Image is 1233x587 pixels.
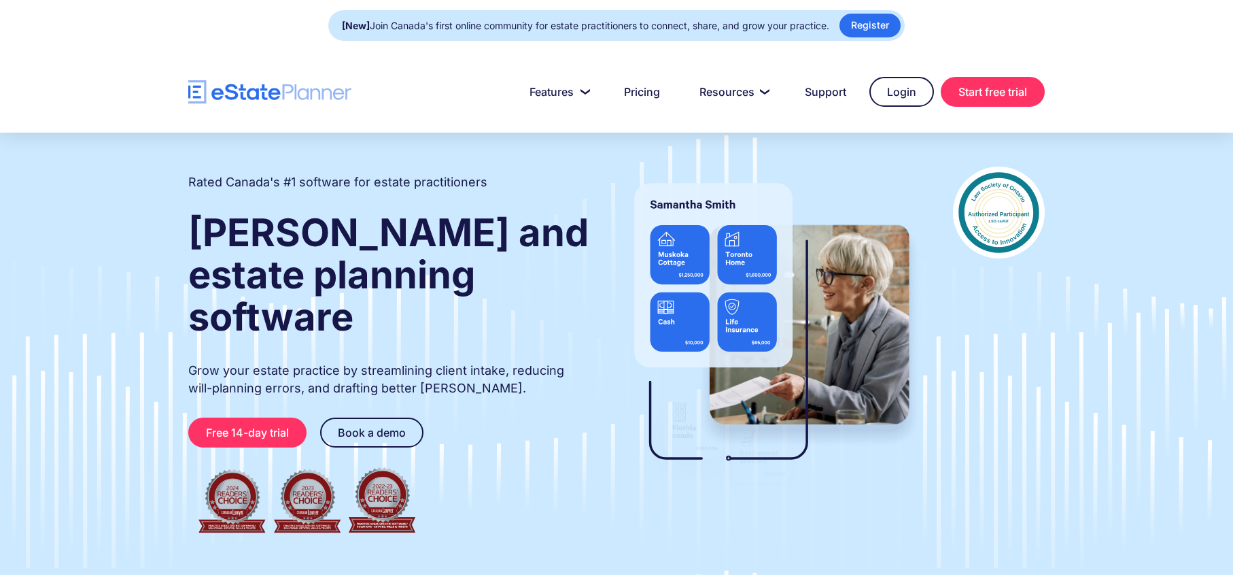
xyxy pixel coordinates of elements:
img: estate planner showing wills to their clients, using eState Planner, a leading estate planning so... [618,167,926,486]
div: Join Canada's first online community for estate practitioners to connect, share, and grow your pr... [342,16,829,35]
a: home [188,80,351,104]
a: Free 14-day trial [188,418,307,448]
a: Book a demo [320,418,423,448]
a: Features [513,78,601,105]
a: Support [788,78,863,105]
a: Register [839,14,901,37]
a: Resources [683,78,782,105]
a: Start free trial [941,77,1045,107]
strong: [New] [342,20,370,31]
a: Login [869,77,934,107]
h2: Rated Canada's #1 software for estate practitioners [188,173,487,191]
strong: [PERSON_NAME] and estate planning software [188,209,589,340]
a: Pricing [608,78,676,105]
p: Grow your estate practice by streamlining client intake, reducing will-planning errors, and draft... [188,362,591,397]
